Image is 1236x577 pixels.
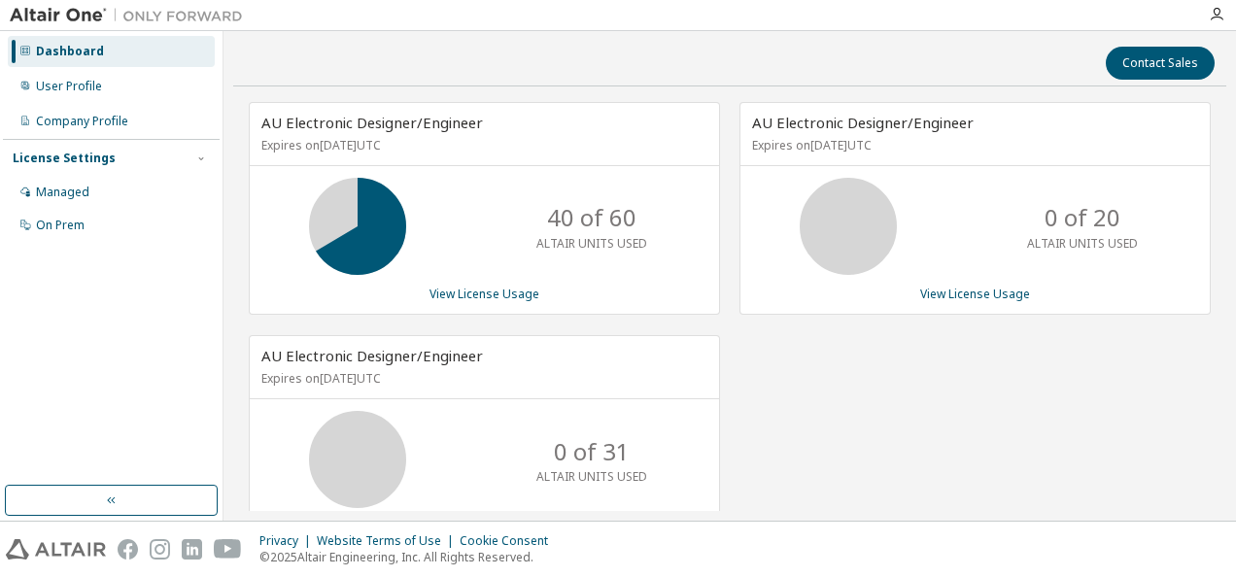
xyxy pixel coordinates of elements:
[259,533,317,549] div: Privacy
[36,44,104,59] div: Dashboard
[118,539,138,560] img: facebook.svg
[920,286,1030,302] a: View License Usage
[429,286,539,302] a: View License Usage
[36,185,89,200] div: Managed
[1027,235,1138,252] p: ALTAIR UNITS USED
[261,346,483,365] span: AU Electronic Designer/Engineer
[36,79,102,94] div: User Profile
[182,539,202,560] img: linkedin.svg
[752,113,974,132] span: AU Electronic Designer/Engineer
[261,113,483,132] span: AU Electronic Designer/Engineer
[460,533,560,549] div: Cookie Consent
[261,370,703,387] p: Expires on [DATE] UTC
[259,549,560,565] p: © 2025 Altair Engineering, Inc. All Rights Reserved.
[1045,201,1120,234] p: 0 of 20
[752,137,1193,153] p: Expires on [DATE] UTC
[6,539,106,560] img: altair_logo.svg
[317,533,460,549] div: Website Terms of Use
[10,6,253,25] img: Altair One
[536,468,647,485] p: ALTAIR UNITS USED
[1106,47,1215,80] button: Contact Sales
[36,218,85,233] div: On Prem
[36,114,128,129] div: Company Profile
[547,201,636,234] p: 40 of 60
[261,137,703,153] p: Expires on [DATE] UTC
[13,151,116,166] div: License Settings
[150,539,170,560] img: instagram.svg
[536,235,647,252] p: ALTAIR UNITS USED
[214,539,242,560] img: youtube.svg
[554,435,630,468] p: 0 of 31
